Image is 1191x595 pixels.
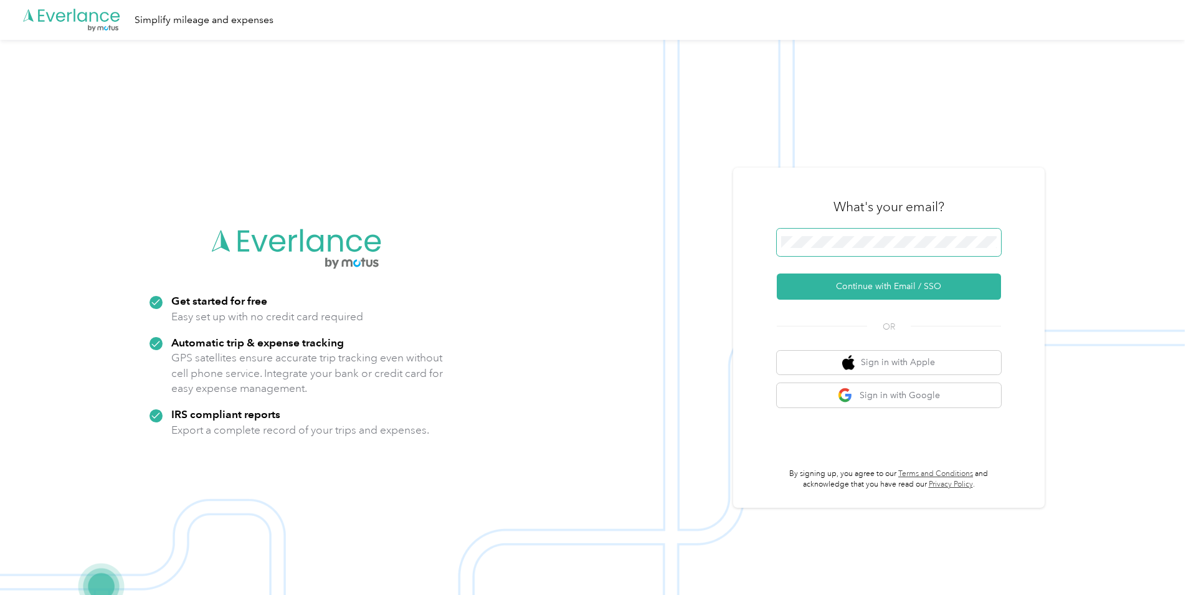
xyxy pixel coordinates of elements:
[867,320,911,333] span: OR
[171,336,344,349] strong: Automatic trip & expense tracking
[777,351,1001,375] button: apple logoSign in with Apple
[898,469,973,478] a: Terms and Conditions
[842,355,855,371] img: apple logo
[777,383,1001,407] button: google logoSign in with Google
[135,12,273,28] div: Simplify mileage and expenses
[777,469,1001,490] p: By signing up, you agree to our and acknowledge that you have read our .
[171,309,363,325] p: Easy set up with no credit card required
[777,274,1001,300] button: Continue with Email / SSO
[171,422,429,438] p: Export a complete record of your trips and expenses.
[171,407,280,421] strong: IRS compliant reports
[833,198,944,216] h3: What's your email?
[171,350,444,396] p: GPS satellites ensure accurate trip tracking even without cell phone service. Integrate your bank...
[838,388,853,403] img: google logo
[929,480,973,489] a: Privacy Policy
[171,294,267,307] strong: Get started for free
